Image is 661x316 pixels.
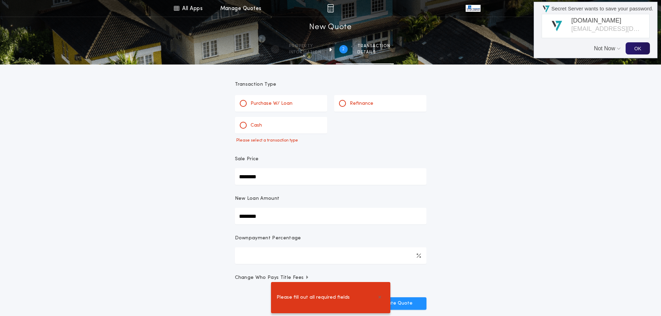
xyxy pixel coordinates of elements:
p: Sale Price [235,156,259,163]
p: Please select a transaction type [235,138,426,143]
span: Property [289,43,321,49]
span: Transaction [357,43,390,49]
img: img [327,4,334,12]
input: Sale Price [235,168,426,185]
p: Downpayment Percentage [235,235,301,242]
span: Please fill out all required fields [277,294,350,301]
span: information [289,50,321,55]
img: vs-icon [466,5,480,12]
span: details [357,50,390,55]
p: Refinance [350,100,373,107]
h1: New Quote [309,22,351,33]
button: Change Who Pays Title Fees [235,274,426,281]
p: Transaction Type [235,81,426,88]
input: Downpayment Percentage [235,247,426,264]
p: New Loan Amount [235,195,280,202]
h2: 2 [342,46,345,52]
input: New Loan Amount [235,208,426,224]
p: Purchase W/ Loan [251,100,293,107]
p: Cash [251,122,262,129]
span: Change Who Pays Title Fees [235,274,310,281]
